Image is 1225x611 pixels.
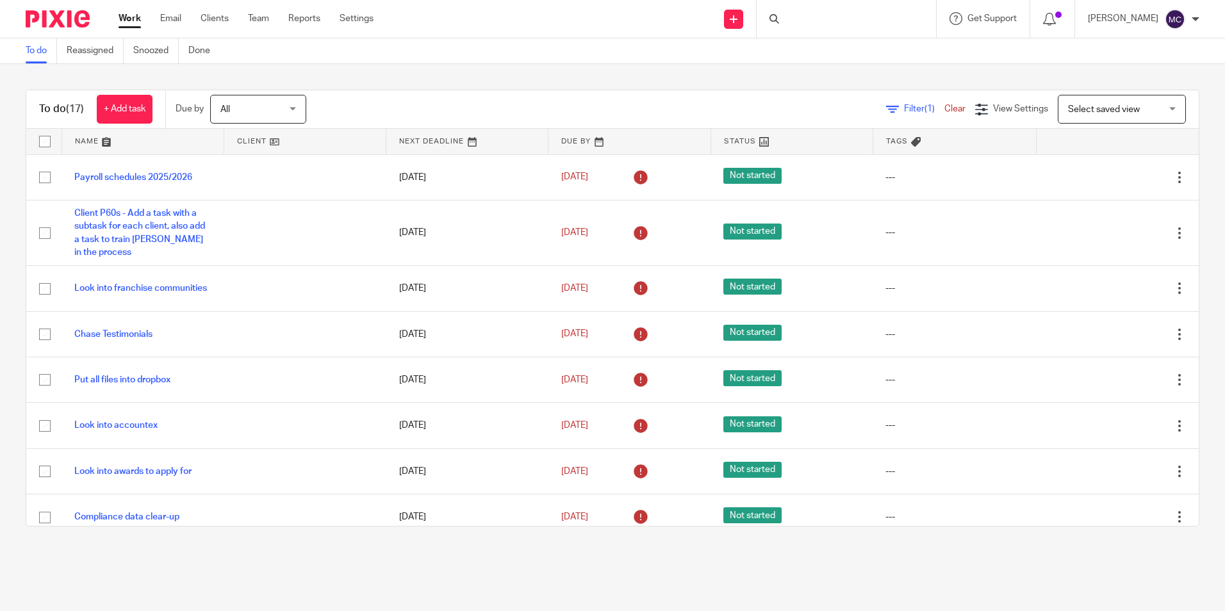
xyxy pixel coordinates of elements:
[386,494,548,540] td: [DATE]
[561,330,588,339] span: [DATE]
[925,104,935,113] span: (1)
[386,266,548,311] td: [DATE]
[26,10,90,28] img: Pixie
[386,357,548,403] td: [DATE]
[67,38,124,63] a: Reassigned
[74,512,179,521] a: Compliance data clear-up
[885,419,1023,432] div: ---
[340,12,374,25] a: Settings
[176,102,204,115] p: Due by
[723,168,782,184] span: Not started
[967,14,1017,23] span: Get Support
[723,507,782,523] span: Not started
[74,375,170,384] a: Put all files into dropbox
[561,173,588,182] span: [DATE]
[386,200,548,265] td: [DATE]
[248,12,269,25] a: Team
[904,104,944,113] span: Filter
[74,467,192,476] a: Look into awards to apply for
[119,12,141,25] a: Work
[1068,105,1140,114] span: Select saved view
[885,171,1023,184] div: ---
[723,279,782,295] span: Not started
[993,104,1048,113] span: View Settings
[74,173,192,182] a: Payroll schedules 2025/2026
[885,226,1023,239] div: ---
[39,102,84,116] h1: To do
[160,12,181,25] a: Email
[561,284,588,293] span: [DATE]
[723,224,782,240] span: Not started
[885,465,1023,478] div: ---
[1165,9,1185,29] img: svg%3E
[220,105,230,114] span: All
[386,448,548,494] td: [DATE]
[1088,12,1158,25] p: [PERSON_NAME]
[66,104,84,114] span: (17)
[723,370,782,386] span: Not started
[201,12,229,25] a: Clients
[386,311,548,357] td: [DATE]
[133,38,179,63] a: Snoozed
[885,510,1023,523] div: ---
[723,416,782,432] span: Not started
[561,228,588,237] span: [DATE]
[561,375,588,384] span: [DATE]
[885,282,1023,295] div: ---
[561,421,588,430] span: [DATE]
[723,325,782,341] span: Not started
[561,467,588,476] span: [DATE]
[386,154,548,200] td: [DATE]
[74,421,158,430] a: Look into accountex
[944,104,966,113] a: Clear
[188,38,220,63] a: Done
[74,284,207,293] a: Look into franchise communities
[561,512,588,521] span: [DATE]
[885,328,1023,341] div: ---
[723,462,782,478] span: Not started
[885,373,1023,386] div: ---
[74,330,152,339] a: Chase Testimonials
[288,12,320,25] a: Reports
[26,38,57,63] a: To do
[886,138,908,145] span: Tags
[386,403,548,448] td: [DATE]
[97,95,152,124] a: + Add task
[74,209,205,257] a: Client P60s - Add a task with a subtask for each client, also add a task to train [PERSON_NAME] i...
